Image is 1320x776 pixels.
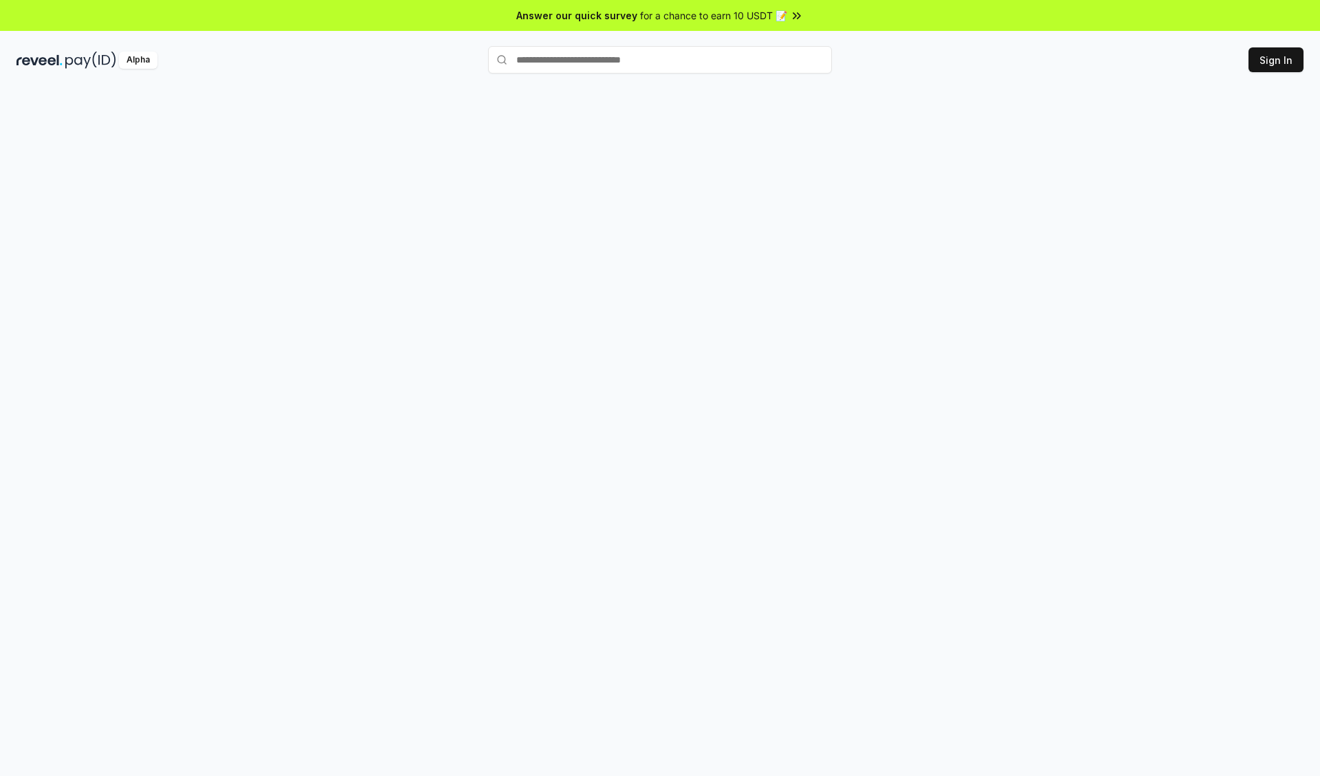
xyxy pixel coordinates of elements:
div: Alpha [119,52,157,69]
img: reveel_dark [16,52,63,69]
span: Answer our quick survey [516,8,637,23]
span: for a chance to earn 10 USDT 📝 [640,8,787,23]
img: pay_id [65,52,116,69]
button: Sign In [1248,47,1303,72]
